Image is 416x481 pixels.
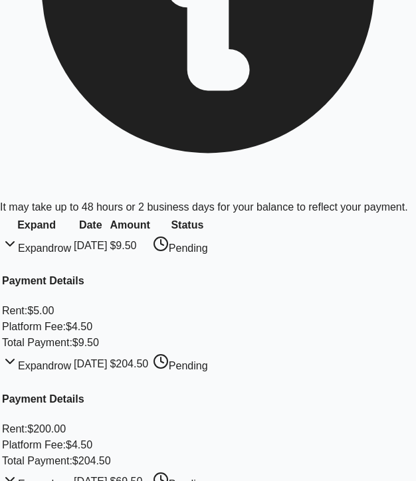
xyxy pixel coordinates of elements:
[2,455,72,466] span: Total Payment:
[169,360,208,371] span: Pending
[73,217,108,234] th: Date
[109,217,150,234] th: Amount
[18,242,71,254] span: Expand row
[66,439,92,450] span: $4.50
[2,439,66,450] span: Platform Fee:
[2,321,66,332] span: Platform Fee:
[2,391,222,407] h4: Payment Details
[2,423,27,434] span: Rent :
[18,360,71,371] span: Expand row
[110,240,136,251] span: $9.50
[2,337,72,348] span: Total Payment:
[2,305,27,316] span: Rent :
[74,358,107,369] span: [DATE]
[66,321,92,332] span: $4.50
[152,217,223,234] th: Status
[110,358,148,369] span: $204.50
[27,423,66,434] span: $200.00
[74,240,107,251] span: [DATE]
[2,273,222,289] h4: Payment Details
[72,337,99,348] span: $9.50
[17,219,56,231] span: Expand
[72,455,111,466] span: $204.50
[169,242,208,254] span: Pending
[27,305,54,316] span: $5.00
